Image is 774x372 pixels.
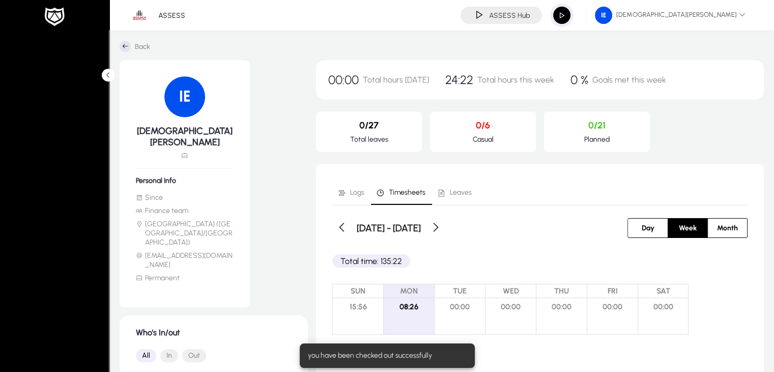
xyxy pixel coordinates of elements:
[300,343,471,368] div: you have been checked out successfully
[570,72,588,87] span: 0 %
[445,72,473,87] span: 24:22
[357,222,421,234] h3: [DATE] - [DATE]
[160,349,178,362] button: In
[371,180,432,205] a: Timesheets
[136,125,234,148] h5: [DEMOGRAPHIC_DATA][PERSON_NAME]
[432,180,478,205] a: Leaves
[668,219,707,237] button: Week
[384,298,434,315] span: 08:26
[130,6,149,25] img: 1.png
[389,189,425,196] span: Timesheets
[485,298,536,315] span: 00:00
[324,120,414,131] p: 0/27
[136,220,234,247] li: [GEOGRAPHIC_DATA] ([GEOGRAPHIC_DATA]/[GEOGRAPHIC_DATA])
[592,75,666,85] span: Goals met this week
[435,284,485,298] span: TUE
[587,284,638,298] span: FRI
[438,120,528,131] p: 0/6
[489,11,530,20] h4: ASSESS Hub
[595,7,612,24] img: 104.png
[136,206,234,216] li: Finance team
[552,135,642,144] p: Planned
[136,193,234,202] li: Since
[350,189,364,196] span: Logs
[42,6,67,28] img: white-logo.png
[536,298,587,315] span: 00:00
[587,298,638,315] span: 00:00
[120,41,150,52] a: Back
[384,284,434,298] span: MON
[136,346,292,366] mat-button-toggle-group: Font Style
[136,349,156,362] button: All
[711,219,744,237] span: Month
[477,75,554,85] span: Total hours this week
[595,7,746,24] span: [DEMOGRAPHIC_DATA][PERSON_NAME]
[450,189,472,196] span: Leaves
[332,180,371,205] a: Logs
[333,298,383,315] span: 15:56
[136,274,234,283] li: Permanent
[328,72,359,87] span: 00:00
[136,251,234,270] li: [EMAIL_ADDRESS][DOMAIN_NAME]
[485,284,536,298] span: WED
[435,298,485,315] span: 00:00
[673,219,703,237] span: Week
[324,135,414,144] p: Total leaves
[636,219,661,237] span: Day
[552,120,642,131] p: 0/21
[638,284,688,298] span: SAT
[136,176,234,185] h6: Personal Info
[332,254,410,268] p: Total time: 135:22
[164,76,205,117] img: 104.png
[587,6,754,24] button: [DEMOGRAPHIC_DATA][PERSON_NAME]
[438,135,528,144] p: Casual
[136,328,292,337] h1: Who's In/out
[536,284,587,298] span: THU
[638,298,688,315] span: 00:00
[628,219,668,237] button: Day
[182,349,206,362] button: Out
[158,11,185,20] p: ASSESS
[708,219,747,237] button: Month
[363,75,429,85] span: Total hours [DATE]
[333,284,383,298] span: SUN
